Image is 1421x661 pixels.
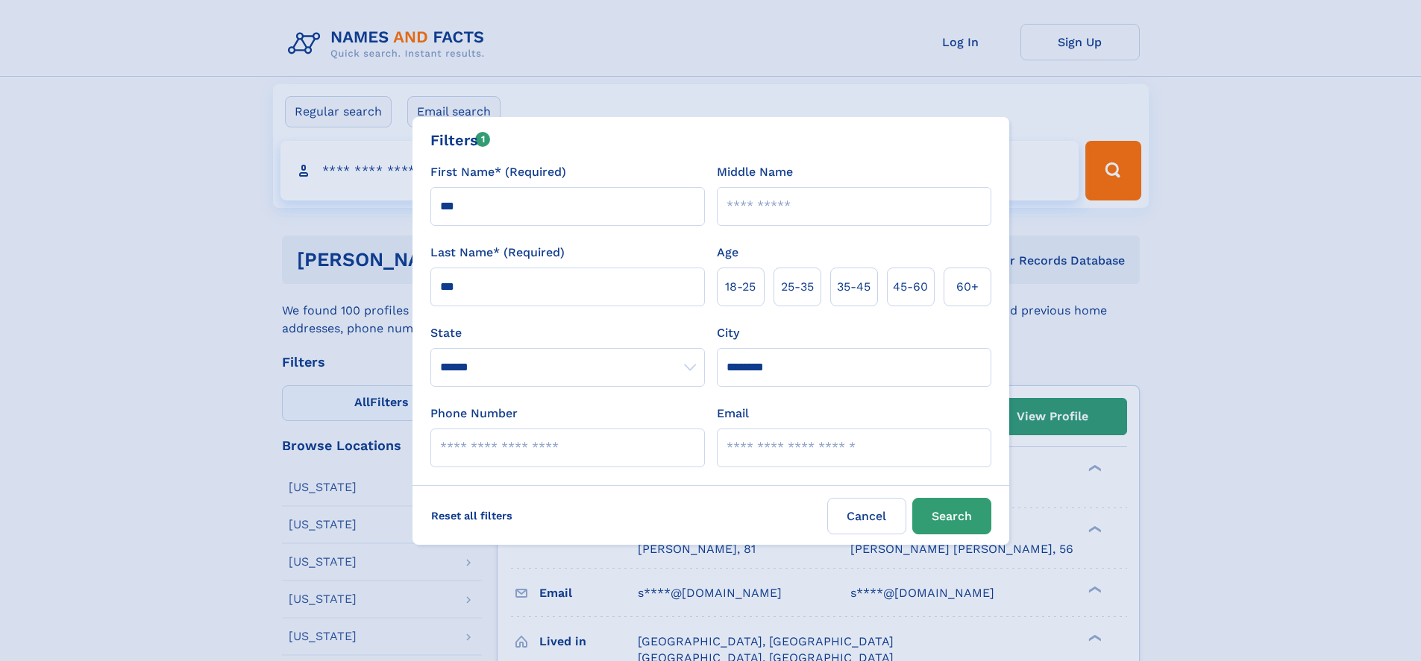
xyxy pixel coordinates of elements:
[430,324,705,342] label: State
[430,163,566,181] label: First Name* (Required)
[827,498,906,534] label: Cancel
[893,278,928,296] span: 45‑60
[717,163,793,181] label: Middle Name
[837,278,871,296] span: 35‑45
[725,278,756,296] span: 18‑25
[430,129,491,151] div: Filters
[430,405,518,423] label: Phone Number
[717,324,739,342] label: City
[421,498,522,534] label: Reset all filters
[430,244,565,262] label: Last Name* (Required)
[781,278,814,296] span: 25‑35
[717,405,749,423] label: Email
[717,244,738,262] label: Age
[912,498,991,534] button: Search
[956,278,979,296] span: 60+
